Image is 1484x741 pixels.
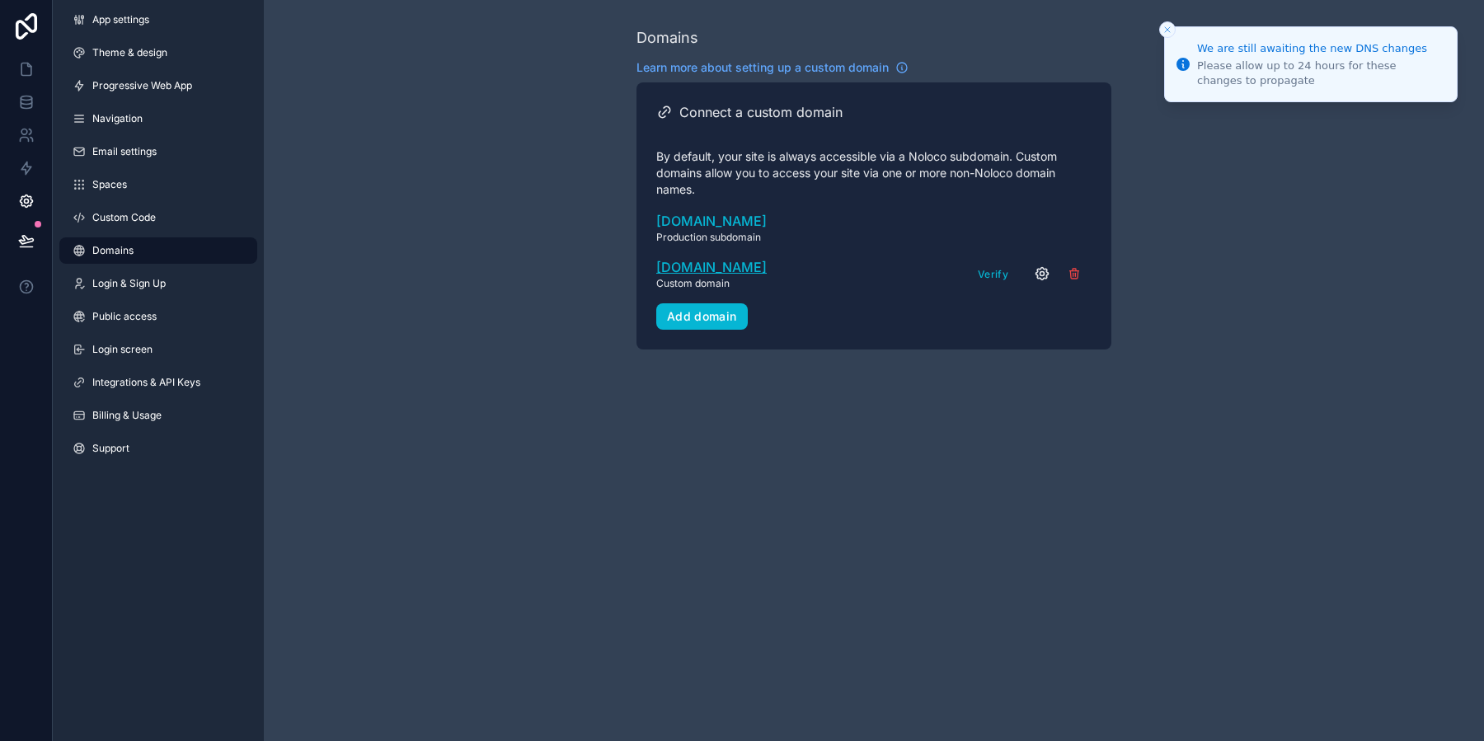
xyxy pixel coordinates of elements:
[1197,40,1444,57] div: We are still awaiting the new DNS changes
[59,237,257,264] a: Domains
[59,171,257,198] a: Spaces
[636,26,698,49] div: Domains
[92,211,156,224] span: Custom Code
[1197,59,1444,88] div: Please allow up to 24 hours for these changes to propagate
[92,310,157,323] span: Public access
[59,369,257,396] a: Integrations & API Keys
[92,376,200,389] span: Integrations & API Keys
[92,277,166,290] span: Login & Sign Up
[1159,21,1176,38] button: Close toast
[59,40,257,66] a: Theme & design
[92,46,167,59] span: Theme & design
[636,59,889,76] span: Learn more about setting up a custom domain
[92,112,143,125] span: Navigation
[59,106,257,132] a: Navigation
[656,303,748,330] button: Add domain
[972,262,1014,286] button: Verify
[636,59,909,76] a: Learn more about setting up a custom domain
[59,336,257,363] a: Login screen
[59,270,257,297] a: Login & Sign Up
[59,138,257,165] a: Email settings
[59,303,257,330] a: Public access
[59,73,257,99] a: Progressive Web App
[92,13,149,26] span: App settings
[92,145,157,158] span: Email settings
[92,244,134,257] span: Domains
[92,79,192,92] span: Progressive Web App
[92,409,162,422] span: Billing & Usage
[656,257,767,277] a: [DOMAIN_NAME]
[92,178,127,191] span: Spaces
[667,309,737,324] div: Add domain
[59,402,257,429] a: Billing & Usage
[656,148,1092,198] p: By default, your site is always accessible via a Noloco subdomain. Custom domains allow you to ac...
[59,204,257,231] a: Custom Code
[656,231,1092,244] span: Production subdomain
[92,343,153,356] span: Login screen
[656,211,1092,231] a: [DOMAIN_NAME]
[656,277,767,290] span: Custom domain
[679,102,843,122] h2: Connect a custom domain
[59,435,257,462] a: Support
[59,7,257,33] a: App settings
[92,442,129,455] span: Support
